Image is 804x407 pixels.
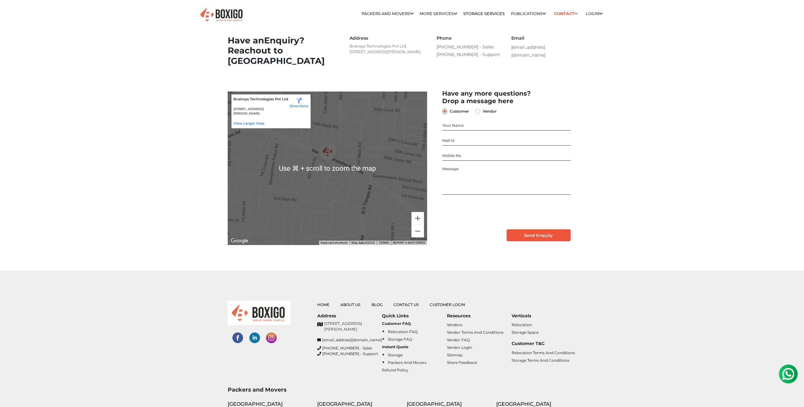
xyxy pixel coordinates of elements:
[228,36,338,66] h1: Have an out to [GEOGRAPHIC_DATA]
[507,229,571,241] input: Send Enquiry
[512,313,576,319] h6: Verticals
[511,44,546,58] a: [EMAIL_ADDRESS][DOMAIN_NAME]
[351,241,375,244] span: Map data ©2025
[430,302,465,307] a: Customer Login
[199,7,243,23] img: Boxigo
[442,90,571,105] h2: Have any more questions? Drop a message here
[447,313,512,319] h6: Resources
[450,108,469,115] label: Customer
[437,51,502,59] a: [PHONE_NUMBER] - Support
[512,322,532,327] a: Relocation
[321,241,348,245] button: Keyboard shortcuts
[350,36,425,41] h6: Address
[340,302,360,307] a: About Us
[229,237,250,245] a: Open this area in Google Maps (opens a new window)
[228,45,256,56] span: Reach
[232,332,243,343] img: facebook-social-links
[512,358,569,363] a: Storage Terms and Conditions
[442,200,538,224] iframe: reCAPTCHA
[264,35,304,46] span: Enquiry?
[447,360,477,365] a: Share Feedback
[442,151,571,161] input: Mobile No
[290,97,308,108] a: Directions
[350,43,425,55] p: Brainsys Technologies Pvt Ltd, [STREET_ADDRESS][PERSON_NAME].
[447,322,462,327] a: Vendors
[388,329,418,334] a: Relocation FAQ
[228,301,291,325] img: boxigo_logo_small
[361,11,414,16] a: Packers and Movers
[388,337,412,342] a: Storage FAQ
[317,345,382,351] a: [PHONE_NUMBER] - Sales
[447,330,503,335] a: Vendor Terms and Conditions
[437,36,502,41] h6: Phone
[586,11,603,16] a: Login
[317,351,382,357] a: [PHONE_NUMBER] - Support
[447,337,470,342] a: Vendor FAQ
[382,313,447,319] h6: Quick Links
[437,43,502,51] a: [PHONE_NUMBER] - Sales
[442,120,571,131] input: Your Name
[442,136,571,146] input: Mail Id
[512,341,576,346] h6: Customer T&C
[372,302,383,307] a: Blog
[317,313,382,319] h6: Address
[233,107,290,116] p: [STREET_ADDRESS][PERSON_NAME].
[388,360,426,365] a: Packers and Movers
[382,321,411,326] b: Customer FAQ
[393,241,425,244] a: Report a map error
[411,225,424,237] button: Zoom out
[512,350,575,355] a: Relocation Terms and Conditions
[382,344,409,349] b: Instant Quote
[266,332,277,343] img: instagram-social-links
[447,345,472,350] a: Vendor Login
[249,332,260,343] img: linked-in-social-links
[394,302,419,307] a: Contact Us
[463,11,505,16] a: Storage Services
[512,330,539,335] a: Storage Space
[447,353,463,357] a: Sitemap
[233,121,264,125] a: View larger map
[324,321,382,332] p: [STREET_ADDRESS][PERSON_NAME].
[411,212,424,225] button: Zoom in
[382,368,408,372] a: Refund Policy
[420,11,457,16] a: More services
[552,9,580,19] a: Contact
[483,108,497,115] label: Vendor
[379,241,389,244] a: Terms (opens in new tab)
[511,36,577,41] h6: Email
[317,337,382,343] a: [EMAIL_ADDRESS][DOMAIN_NAME]
[316,140,340,168] div: Boxigo
[229,237,250,245] img: Google
[317,302,329,307] a: Home
[6,6,19,19] img: whatsapp-icon.svg
[228,386,576,393] h3: Packers and Movers
[511,11,546,16] a: Publications
[388,353,403,357] a: Storage
[233,97,290,102] p: Brainsys Technologies Pvt Ltd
